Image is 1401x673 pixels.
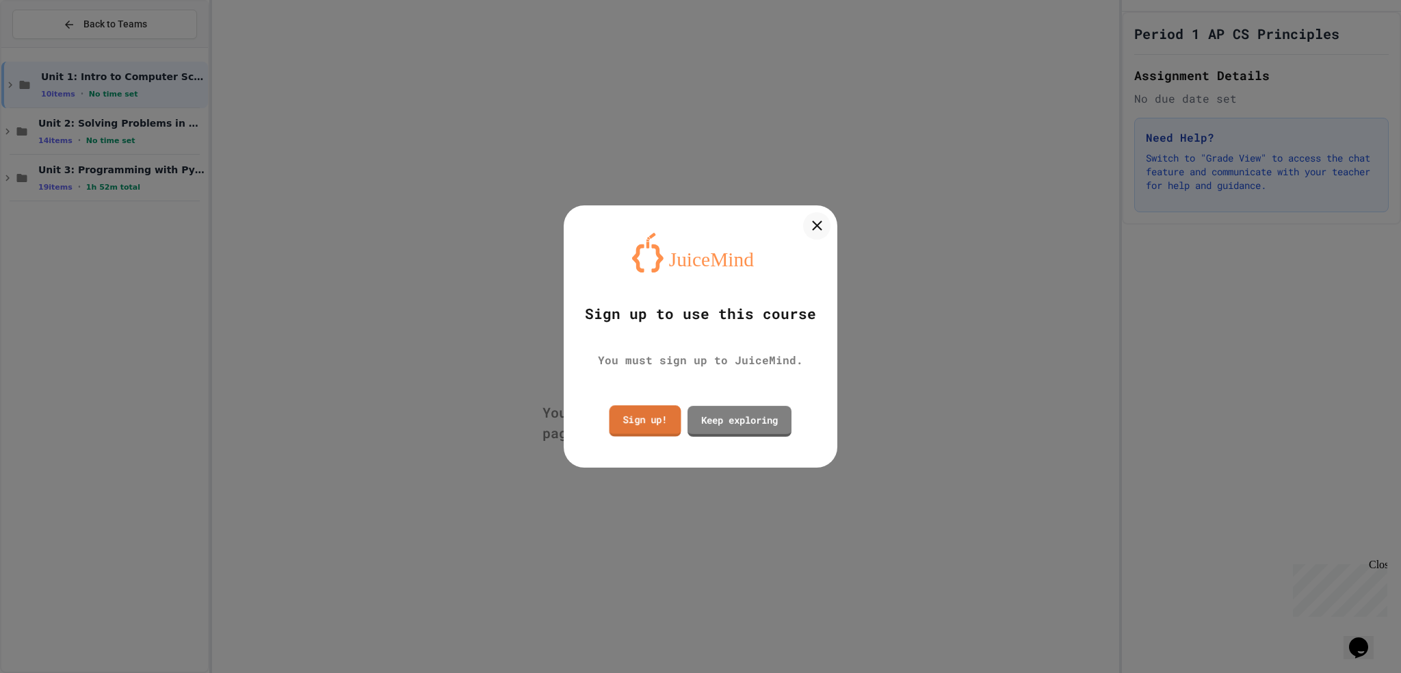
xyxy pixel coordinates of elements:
[5,5,94,87] div: Chat with us now!Close
[632,233,769,272] img: logo-orange.svg
[598,352,803,368] div: You must sign up to JuiceMind.
[585,303,816,325] div: Sign up to use this course
[610,405,681,437] a: Sign up!
[688,406,791,437] a: Keep exploring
